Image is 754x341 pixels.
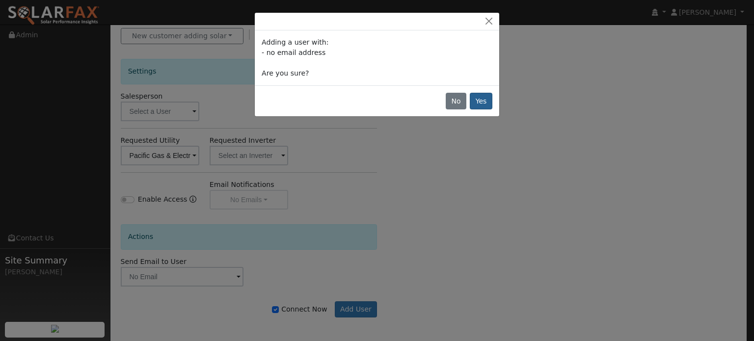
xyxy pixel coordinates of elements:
button: Yes [470,93,492,109]
span: Adding a user with: [262,38,328,46]
span: Are you sure? [262,69,309,77]
button: No [446,93,466,109]
span: - no email address [262,49,325,56]
button: Close [482,16,496,26]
